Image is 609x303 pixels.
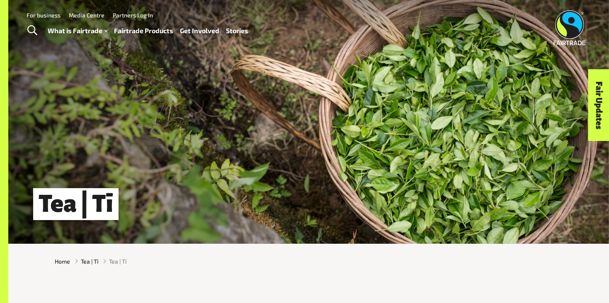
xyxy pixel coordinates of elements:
a: Tea | Tī [81,257,99,266]
a: Home [55,257,70,266]
h1: Tea | Tī [33,188,119,220]
a: Toggle Search [22,20,43,41]
span: Tea | Tī [109,257,127,266]
a: Partners Log In [113,12,153,19]
a: Fairtrade Products [114,25,174,37]
a: What is Fairtrade [48,25,108,37]
img: Fairtrade Australia New Zealand logo [554,10,586,45]
a: Stories [226,25,249,37]
a: Get Involved [180,25,220,37]
a: Media Centre [69,12,104,19]
a: For business [27,12,61,19]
